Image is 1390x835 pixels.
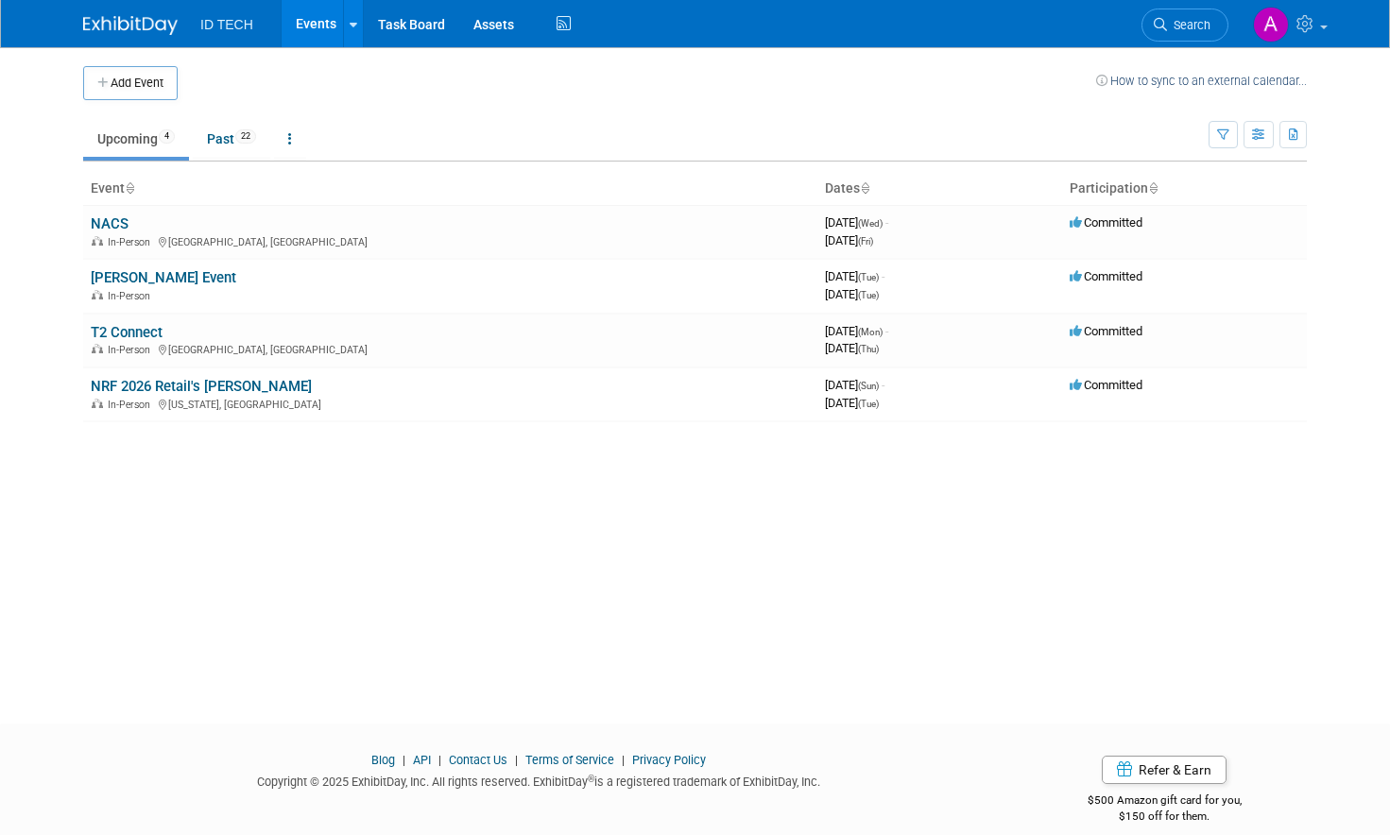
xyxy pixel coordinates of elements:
[1141,9,1228,42] a: Search
[1096,74,1307,88] a: How to sync to an external calendar...
[92,290,103,299] img: In-Person Event
[92,399,103,408] img: In-Person Event
[91,233,810,248] div: [GEOGRAPHIC_DATA], [GEOGRAPHIC_DATA]
[1070,324,1142,338] span: Committed
[858,327,883,337] span: (Mon)
[92,344,103,353] img: In-Person Event
[413,753,431,767] a: API
[398,753,410,767] span: |
[83,16,178,35] img: ExhibitDay
[525,753,614,767] a: Terms of Service
[1167,18,1210,32] span: Search
[83,769,994,791] div: Copyright © 2025 ExhibitDay, Inc. All rights reserved. ExhibitDay is a registered trademark of Ex...
[885,324,888,338] span: -
[882,269,884,283] span: -
[825,341,879,355] span: [DATE]
[193,121,270,157] a: Past22
[434,753,446,767] span: |
[825,233,873,247] span: [DATE]
[125,180,134,196] a: Sort by Event Name
[91,396,810,411] div: [US_STATE], [GEOGRAPHIC_DATA]
[858,399,879,409] span: (Tue)
[825,215,888,230] span: [DATE]
[860,180,869,196] a: Sort by Start Date
[1102,756,1227,784] a: Refer & Earn
[235,129,256,144] span: 22
[108,290,156,302] span: In-Person
[588,774,594,784] sup: ®
[1062,173,1307,205] th: Participation
[1070,269,1142,283] span: Committed
[858,236,873,247] span: (Fri)
[882,378,884,392] span: -
[1022,780,1307,824] div: $500 Amazon gift card for you,
[83,121,189,157] a: Upcoming4
[371,753,395,767] a: Blog
[1253,7,1289,43] img: Aileen Sun
[83,66,178,100] button: Add Event
[108,236,156,248] span: In-Person
[1070,378,1142,392] span: Committed
[91,378,312,395] a: NRF 2026 Retail's [PERSON_NAME]
[83,173,817,205] th: Event
[817,173,1062,205] th: Dates
[617,753,629,767] span: |
[510,753,523,767] span: |
[449,753,507,767] a: Contact Us
[159,129,175,144] span: 4
[825,269,884,283] span: [DATE]
[885,215,888,230] span: -
[825,287,879,301] span: [DATE]
[108,344,156,356] span: In-Person
[91,341,810,356] div: [GEOGRAPHIC_DATA], [GEOGRAPHIC_DATA]
[858,290,879,300] span: (Tue)
[825,324,888,338] span: [DATE]
[1070,215,1142,230] span: Committed
[858,218,883,229] span: (Wed)
[825,396,879,410] span: [DATE]
[858,381,879,391] span: (Sun)
[91,269,236,286] a: [PERSON_NAME] Event
[825,378,884,392] span: [DATE]
[91,215,129,232] a: NACS
[91,324,163,341] a: T2 Connect
[858,272,879,282] span: (Tue)
[1022,809,1307,825] div: $150 off for them.
[858,344,879,354] span: (Thu)
[632,753,706,767] a: Privacy Policy
[108,399,156,411] span: In-Person
[200,17,253,32] span: ID TECH
[1148,180,1158,196] a: Sort by Participation Type
[92,236,103,246] img: In-Person Event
